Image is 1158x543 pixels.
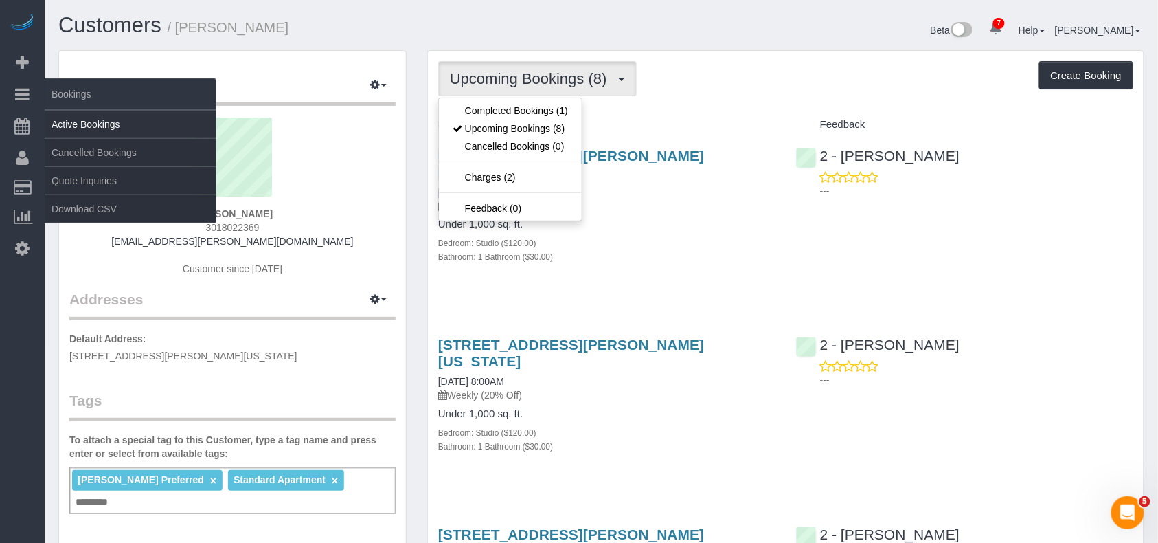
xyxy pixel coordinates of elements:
span: 5 [1139,496,1150,507]
a: 7 [982,14,1009,44]
span: Standard Apartment [234,474,326,485]
span: Customer since [DATE] [183,263,282,274]
a: Beta [931,25,973,36]
a: Feedback (0) [439,199,582,217]
h4: Service [438,119,775,131]
a: Cancelled Bookings (0) [439,137,582,155]
a: Customers [58,13,161,37]
a: [PERSON_NAME] [1055,25,1141,36]
label: Default Address: [69,332,146,346]
a: Completed Bookings (1) [439,102,582,120]
span: [PERSON_NAME] Preferred [78,474,204,485]
p: --- [820,373,1133,387]
a: Charges (2) [439,168,582,186]
small: Bathroom: 1 Bathroom ($30.00) [438,252,553,262]
a: [DATE] 8:00AM [438,376,504,387]
a: 2 - [PERSON_NAME] [796,527,960,542]
h4: Under 1,000 sq. ft. [438,219,775,230]
a: 2 - [PERSON_NAME] [796,148,960,164]
small: Bathroom: 1 Bathroom ($30.00) [438,442,553,452]
p: Weekly (20% Off) [438,199,775,213]
img: New interface [950,22,973,40]
a: Download CSV [45,195,216,223]
a: 2 - [PERSON_NAME] [796,337,960,353]
a: [STREET_ADDRESS][PERSON_NAME][US_STATE] [438,337,704,368]
ul: Bookings [45,110,216,223]
img: Automaid Logo [8,14,36,33]
button: Upcoming Bookings (8) [438,61,637,96]
span: 7 [993,18,1005,29]
a: × [332,475,338,487]
legend: Customer Info [69,75,396,106]
a: [EMAIL_ADDRESS][PERSON_NAME][DOMAIN_NAME] [111,236,353,247]
p: Weekly (20% Off) [438,388,775,402]
span: Upcoming Bookings (8) [450,70,614,87]
a: × [210,475,216,487]
a: Active Bookings [45,111,216,138]
h4: Under 1,000 sq. ft. [438,408,775,420]
strong: [PERSON_NAME] [192,208,273,219]
a: Quote Inquiries [45,167,216,195]
small: / [PERSON_NAME] [168,20,289,35]
p: --- [820,184,1133,198]
a: Help [1019,25,1045,36]
legend: Tags [69,390,396,421]
a: Cancelled Bookings [45,139,216,166]
span: 3018022369 [206,222,260,233]
label: To attach a special tag to this Customer, type a tag name and press enter or select from availabl... [69,433,396,461]
small: Bedroom: Studio ($120.00) [438,239,536,248]
a: Upcoming Bookings (8) [439,120,582,137]
iframe: Intercom live chat [1111,496,1144,529]
button: Create Booking [1039,61,1133,90]
small: Bedroom: Studio ($120.00) [438,428,536,438]
span: Bookings [45,78,216,110]
h4: Feedback [796,119,1133,131]
span: [STREET_ADDRESS][PERSON_NAME][US_STATE] [69,351,297,362]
